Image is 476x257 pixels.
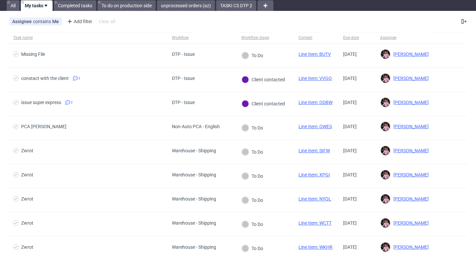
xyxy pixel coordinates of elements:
[242,148,263,156] div: To Do
[343,100,357,105] span: [DATE]
[391,76,429,81] span: [PERSON_NAME]
[64,16,94,27] div: Add filter
[157,0,215,11] a: unprocessed orders (az)
[381,50,390,59] img: Aleks Ziemkowski
[71,100,73,105] span: 2
[343,220,357,226] span: [DATE]
[21,124,66,129] div: PCA [PERSON_NAME]
[172,220,216,226] div: Warehouse - Shipping
[381,218,390,228] img: Aleks Ziemkowski
[21,100,61,105] div: issue super express
[7,0,20,11] a: All
[391,100,429,105] span: [PERSON_NAME]
[98,17,116,26] div: Clear all
[172,244,216,250] div: Warehouse - Shipping
[21,244,33,250] div: Zwrot
[381,74,390,83] img: Aleks Ziemkowski
[343,172,357,177] span: [DATE]
[391,244,429,250] span: [PERSON_NAME]
[298,124,332,129] a: Line Item: QWES
[172,52,195,57] div: DTP - Issue
[343,196,357,202] span: [DATE]
[391,52,429,57] span: [PERSON_NAME]
[298,52,331,57] a: Line Item: BUTV
[298,148,330,153] a: Line Item: SIFW
[172,148,216,153] div: Warehouse - Shipping
[343,76,357,81] span: [DATE]
[298,76,332,81] a: Line Item: VVGQ
[21,220,33,226] div: Zwrot
[391,196,429,202] span: [PERSON_NAME]
[33,19,52,24] span: contains
[13,35,161,41] span: Task name
[298,172,330,177] a: Line Item: XPGI
[391,148,429,153] span: [PERSON_NAME]
[172,124,220,129] div: Non-Auto PCA - English
[381,122,390,131] img: Aleks Ziemkowski
[298,220,332,226] a: Line Item: WCTT
[298,196,331,202] a: Line Item: NYQL
[172,76,195,81] div: DTP - Issue
[381,98,390,107] img: Aleks Ziemkowski
[298,100,333,105] a: Line Item: ODBW
[381,194,390,203] img: Aleks Ziemkowski
[242,172,263,180] div: To Do
[343,148,357,153] span: [DATE]
[343,35,370,41] span: Due date
[343,124,357,129] span: [DATE]
[241,35,269,40] div: Workflow stage
[298,244,333,250] a: Line Item: WKHR
[21,76,69,81] div: constact with the client
[343,244,357,250] span: [DATE]
[242,221,263,228] div: To Do
[54,0,96,11] a: Completed tasks
[172,35,189,40] div: Workflow
[12,19,33,24] span: Assignee
[216,0,256,11] a: TASKI CS DTP 2
[381,146,390,155] img: Aleks Ziemkowski
[98,0,156,11] a: To do on production side
[52,19,59,24] div: Me
[380,35,396,40] div: Assignee
[298,35,314,40] div: Context
[172,196,216,202] div: Warehouse - Shipping
[21,172,33,177] div: Zwrot
[242,52,263,59] div: To Do
[172,100,195,105] div: DTP - Issue
[381,242,390,252] img: Aleks Ziemkowski
[391,124,429,129] span: [PERSON_NAME]
[21,196,33,202] div: Zwrot
[242,100,285,107] div: Client contacted
[242,124,263,131] div: To Do
[242,245,263,252] div: To Do
[242,76,285,83] div: Client contacted
[381,170,390,179] img: Aleks Ziemkowski
[21,148,33,153] div: Zwrot
[242,197,263,204] div: To Do
[21,52,45,57] div: Missing File
[391,172,429,177] span: [PERSON_NAME]
[343,52,357,57] span: [DATE]
[391,220,429,226] span: [PERSON_NAME]
[172,172,216,177] div: Warehouse - Shipping
[21,0,53,11] a: My tasks
[78,76,80,81] span: 2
